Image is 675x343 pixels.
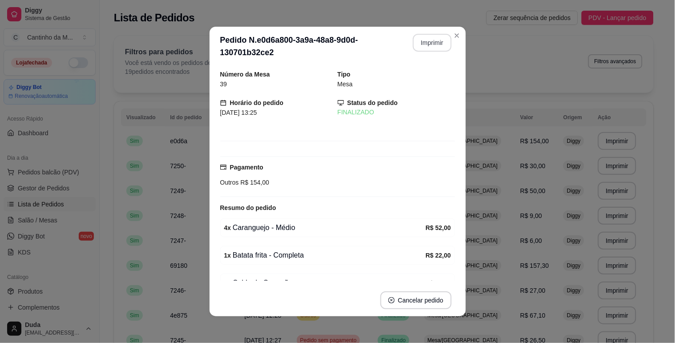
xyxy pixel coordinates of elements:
[338,100,344,106] span: desktop
[220,100,226,106] span: calendar
[224,250,426,261] div: Batata frita - Completa
[338,108,455,117] div: FINALIZADO
[220,109,257,116] span: [DATE] 13:25
[426,224,451,231] strong: R$ 52,00
[388,297,395,303] span: close-circle
[224,224,231,231] strong: 4 x
[220,81,227,88] span: 39
[338,81,353,88] span: Mesa
[224,278,426,288] div: Caldo de Camarão
[230,164,263,171] strong: Pagamento
[426,252,451,259] strong: R$ 22,00
[413,34,452,52] button: Imprimir
[230,99,284,106] strong: Horário do pedido
[220,34,406,59] h3: Pedido N. e0d6a800-3a9a-48a8-9d0d-130701b32ce2
[338,71,351,78] strong: Tipo
[220,204,276,211] strong: Resumo do pedido
[224,279,231,287] strong: 3 x
[239,179,270,186] span: R$ 154,00
[220,164,226,170] span: credit-card
[450,28,464,43] button: Close
[224,252,231,259] strong: 1 x
[426,279,451,287] strong: R$ 27,00
[380,291,452,309] button: close-circleCancelar pedido
[348,99,398,106] strong: Status do pedido
[224,222,426,233] div: Caranguejo - Médio
[220,71,270,78] strong: Número da Mesa
[220,179,239,186] span: Outros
